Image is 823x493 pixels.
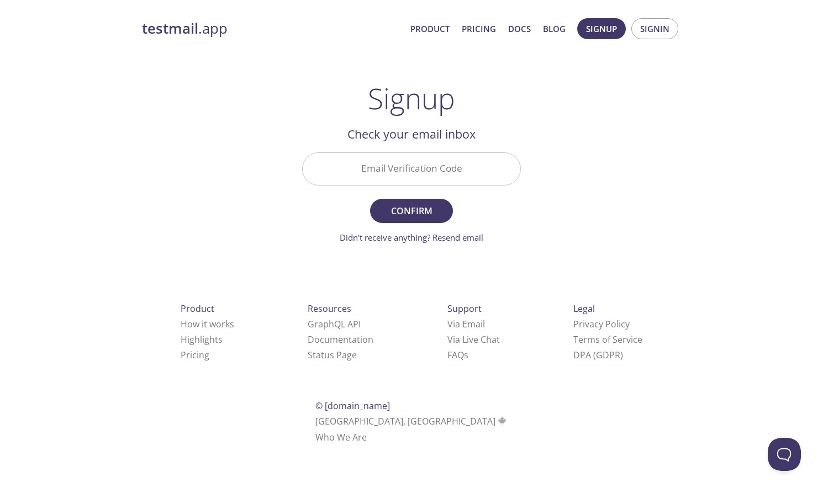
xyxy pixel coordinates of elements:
[464,349,468,361] span: s
[315,400,390,412] span: © [DOMAIN_NAME]
[181,318,234,330] a: How it works
[315,431,367,443] a: Who We Are
[462,22,496,36] a: Pricing
[315,415,508,427] span: [GEOGRAPHIC_DATA], [GEOGRAPHIC_DATA]
[573,333,642,346] a: Terms of Service
[142,19,402,38] a: testmail.app
[410,22,450,36] a: Product
[543,22,566,36] a: Blog
[142,19,198,38] strong: testmail
[447,349,468,361] a: FAQ
[573,303,595,315] span: Legal
[573,349,623,361] a: DPA (GDPR)
[577,18,626,39] button: Signup
[308,349,357,361] a: Status Page
[640,22,669,36] span: Signin
[586,22,617,36] span: Signup
[631,18,678,39] button: Signin
[447,318,485,330] a: Via Email
[308,303,351,315] span: Resources
[181,333,223,346] a: Highlights
[447,333,500,346] a: Via Live Chat
[382,203,441,219] span: Confirm
[768,438,801,471] iframe: Help Scout Beacon - Open
[181,349,209,361] a: Pricing
[370,199,453,223] button: Confirm
[308,333,373,346] a: Documentation
[302,125,521,144] h2: Check your email inbox
[508,22,531,36] a: Docs
[181,303,214,315] span: Product
[447,303,482,315] span: Support
[368,82,455,115] h1: Signup
[340,232,483,243] a: Didn't receive anything? Resend email
[308,318,361,330] a: GraphQL API
[573,318,630,330] a: Privacy Policy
